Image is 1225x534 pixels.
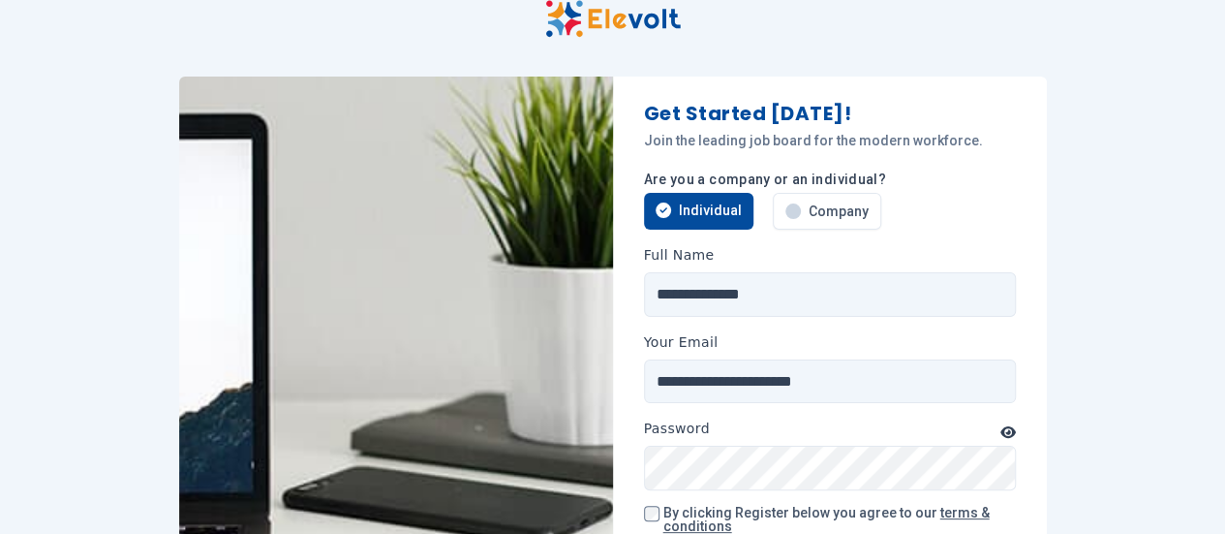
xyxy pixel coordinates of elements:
p: Are you a company or an individual? [644,170,1016,189]
span: Company [809,202,869,221]
label: Your Email [644,332,719,352]
a: terms & conditions [663,505,990,534]
label: Full Name [644,245,715,265]
span: Individual [679,201,742,220]
label: Password [644,419,710,438]
iframe: Chat Widget [1128,441,1225,534]
span: By clicking Register below you agree to our [663,505,990,534]
input: By clicking Register below you agree to our terms & conditions [644,506,659,521]
h1: Get Started [DATE]! [644,100,1016,127]
p: Join the leading job board for the modern workforce. [644,131,1016,150]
